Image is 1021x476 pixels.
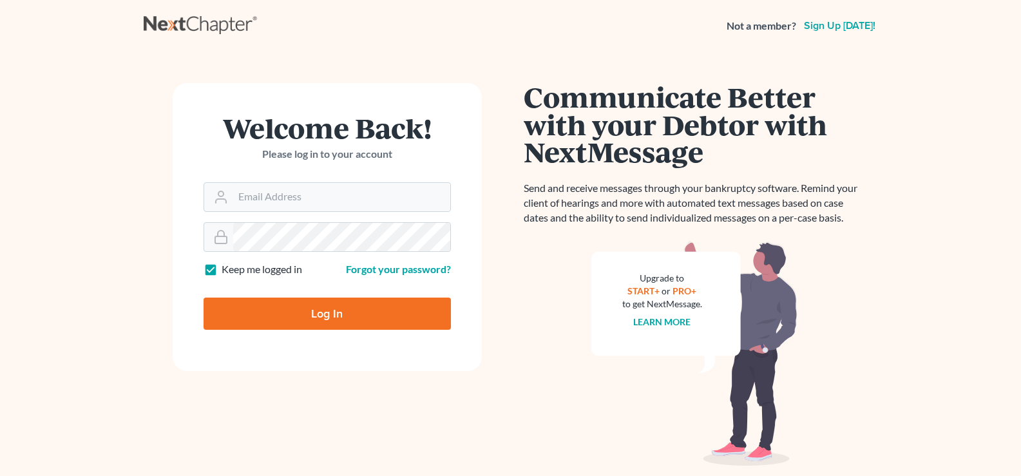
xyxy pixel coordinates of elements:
[222,262,302,277] label: Keep me logged in
[622,298,702,310] div: to get NextMessage.
[524,181,865,225] p: Send and receive messages through your bankruptcy software. Remind your client of hearings and mo...
[662,285,671,296] span: or
[204,147,451,162] p: Please log in to your account
[233,183,450,211] input: Email Address
[204,114,451,142] h1: Welcome Back!
[346,263,451,275] a: Forgot your password?
[633,316,691,327] a: Learn more
[673,285,696,296] a: PRO+
[801,21,878,31] a: Sign up [DATE]!
[204,298,451,330] input: Log In
[524,83,865,166] h1: Communicate Better with your Debtor with NextMessage
[591,241,797,466] img: nextmessage_bg-59042aed3d76b12b5cd301f8e5b87938c9018125f34e5fa2b7a6b67550977c72.svg
[627,285,660,296] a: START+
[727,19,796,33] strong: Not a member?
[622,272,702,285] div: Upgrade to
